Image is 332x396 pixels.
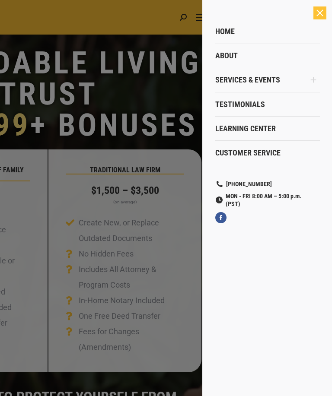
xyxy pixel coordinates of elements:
[313,6,326,19] div: Close
[215,44,320,68] a: About
[215,141,320,165] a: Customer Service
[215,27,235,36] span: Home
[215,19,320,44] a: Home
[215,100,265,109] span: Testimonials
[215,75,280,85] span: Services & Events
[215,124,276,133] span: Learning Center
[215,212,227,223] a: Facebook page opens in new window
[215,51,238,60] span: About
[215,117,320,141] a: Learning Center
[215,92,320,117] a: Testimonials
[215,180,272,188] a: [PHONE_NUMBER]
[215,148,281,158] span: Customer Service
[215,192,311,208] span: MON - FRI 8:00 AM – 5:00 p.m. (PST)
